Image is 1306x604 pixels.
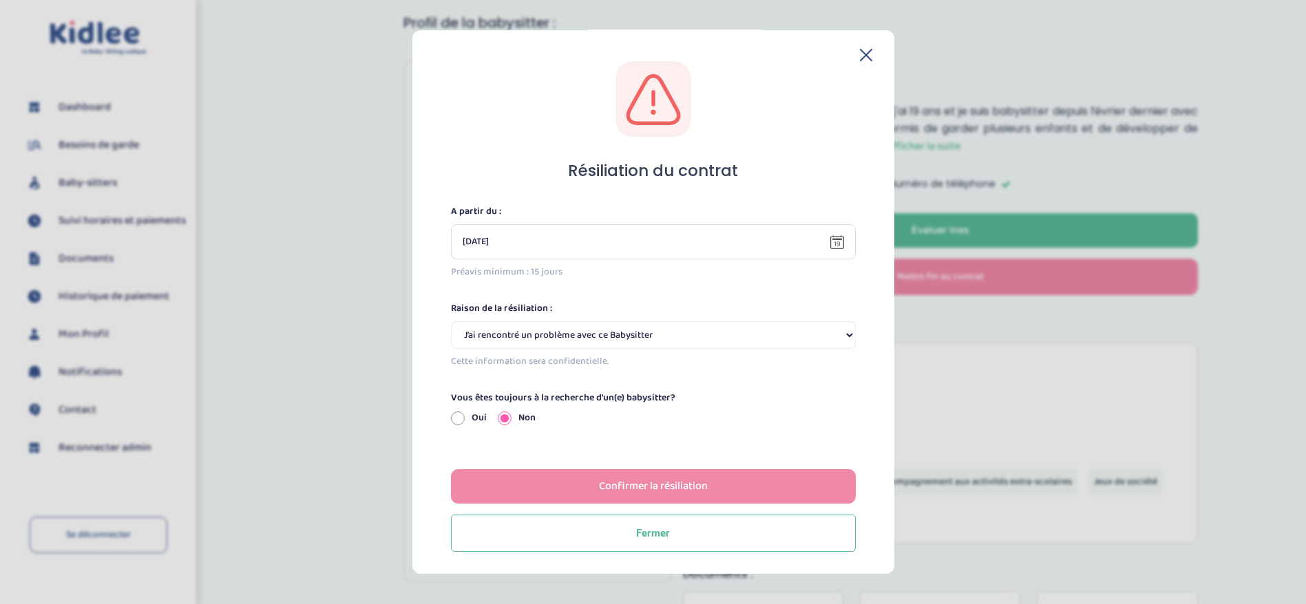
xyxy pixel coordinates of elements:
[451,391,856,405] label: Vous êtes toujours à la recherche d'un(e) babysitter?
[472,411,487,425] label: Oui
[463,235,830,249] input: Date
[451,354,856,369] span: Cette information sera confidentielle.
[451,515,856,552] button: Fermer
[599,478,708,494] div: Confirmer la résiliation
[451,469,856,504] button: Confirmer la résiliation
[451,204,856,219] label: A partir du :
[451,301,856,316] label: Raison de la résiliation :
[518,411,536,425] label: Non
[451,265,856,279] span: Préavis minimum : 15 jours
[568,159,738,182] h1: Résiliation du contrat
